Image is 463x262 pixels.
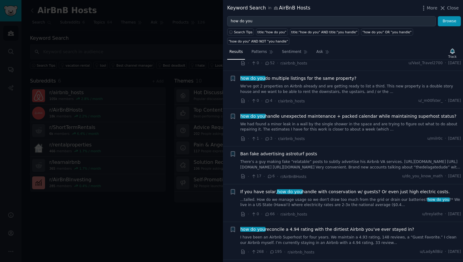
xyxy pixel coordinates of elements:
[448,174,461,179] span: [DATE]
[275,98,276,104] span: ·
[275,135,276,142] span: ·
[227,47,245,60] a: Results
[445,136,446,142] span: ·
[438,16,461,27] button: Browse
[314,47,332,60] a: Ask
[227,28,254,35] button: Search Tips
[251,136,259,142] span: 1
[265,61,275,66] span: 52
[420,249,443,255] span: u/LadyAllBiz
[251,49,267,55] span: Patterns
[448,249,461,255] span: [DATE]
[402,174,442,179] span: u/do_you_know_math
[418,98,443,104] span: u/_m00fster_
[229,39,288,43] div: "how do you" AND NOT "you handle"
[248,211,249,217] span: ·
[240,76,265,81] span: how do you
[261,211,262,217] span: ·
[261,60,262,66] span: ·
[229,49,243,55] span: Results
[267,174,275,179] span: 6
[251,174,261,179] span: 17
[445,174,446,179] span: ·
[445,249,446,255] span: ·
[265,136,272,142] span: 3
[278,137,305,141] span: r/airbnb_hosts
[249,47,275,60] a: Patterns
[422,212,442,217] span: u/treylathe
[280,175,307,179] span: r/AirBnBHosts
[248,173,249,180] span: ·
[227,4,310,12] div: Keyword Search AirBnB Hosts
[240,235,461,245] a: I have been an Airbnb Superhost for four years. We maintain a 4.93 rating, 148 reviews, a “Guest ...
[248,98,249,104] span: ·
[240,113,457,120] a: how do youhandle unexpected maintenance + packed calendar while maintaining superhost status?
[248,135,249,142] span: ·
[277,189,303,194] span: how do you
[447,5,459,11] span: Close
[448,136,461,142] span: [DATE]
[427,136,442,142] span: u/milr0c
[448,61,461,66] span: [DATE]
[240,226,414,233] a: how do youreconcile a 4.94 rating with the dirtiest Airbnb you’ve ever stayed in?
[316,49,323,55] span: Ask
[427,5,438,11] span: More
[284,249,285,255] span: ·
[248,60,249,66] span: ·
[280,47,310,60] a: Sentiment
[240,226,414,233] span: reconcile a 4.94 rating with the dirtiest Airbnb you’ve ever stayed in?
[439,5,459,11] button: Close
[251,61,259,66] span: 0
[251,98,259,104] span: 0
[251,212,259,217] span: 0
[265,98,272,104] span: 4
[240,189,450,195] a: If you have solar,how do youhandle with conservation w/ guests? Or even just high electric costs.
[280,61,307,65] span: r/airbnb_hosts
[420,5,438,11] button: More
[278,99,305,103] span: r/airbnb_hosts
[240,197,461,208] a: ...talled. How do we manage usage so we don't draw too much from the grid or drain our batteries?...
[240,114,265,119] span: how do you
[256,28,288,35] a: title:"how do you"
[269,249,282,255] span: 195
[240,227,265,232] span: how do you
[258,30,286,34] div: title:"how do you"
[362,30,412,34] div: "how do you" OR "you handle"
[446,47,459,60] button: Track
[408,61,443,66] span: u/Vast_Travel2700
[445,61,446,66] span: ·
[268,6,271,11] span: in
[240,75,357,82] span: do multiple listings for the same property?
[261,135,262,142] span: ·
[234,30,253,34] span: Search Tips
[261,98,262,104] span: ·
[240,159,461,170] a: There’s a guy making fake “relatable” posts to subtly advertise his Airbnb VA services. [URL][DOM...
[280,212,307,216] span: r/airbnb_hosts
[448,54,457,59] div: Track
[291,30,357,34] div: title:"how do you" AND title:"you handle"
[290,28,359,35] a: title:"how do you" AND title:"you handle"
[448,212,461,217] span: [DATE]
[251,249,264,255] span: 268
[240,75,357,82] a: how do youdo multiple listings for the same property?
[266,249,267,255] span: ·
[277,60,278,66] span: ·
[277,211,278,217] span: ·
[445,212,446,217] span: ·
[240,189,450,195] span: If you have solar, handle with conservation w/ guests? Or even just high electric costs.
[264,173,265,180] span: ·
[265,212,275,217] span: 66
[240,122,461,132] a: We had found a minor leak in a wall by the single shower in the space and are trying to figure ou...
[427,197,450,202] span: how do you
[240,84,461,94] a: We've got 2 properties on Airbnb already and are getting ready to list a third. This new property...
[288,250,314,254] span: r/airbnb_hosts
[240,151,317,157] a: Ban fake advertising astroturf posts
[248,249,249,255] span: ·
[282,49,301,55] span: Sentiment
[227,16,436,27] input: Try a keyword related to your business
[361,28,413,35] a: "how do you" OR "you handle"
[445,98,446,104] span: ·
[240,113,457,120] span: handle unexpected maintenance + packed calendar while maintaining superhost status?
[448,98,461,104] span: [DATE]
